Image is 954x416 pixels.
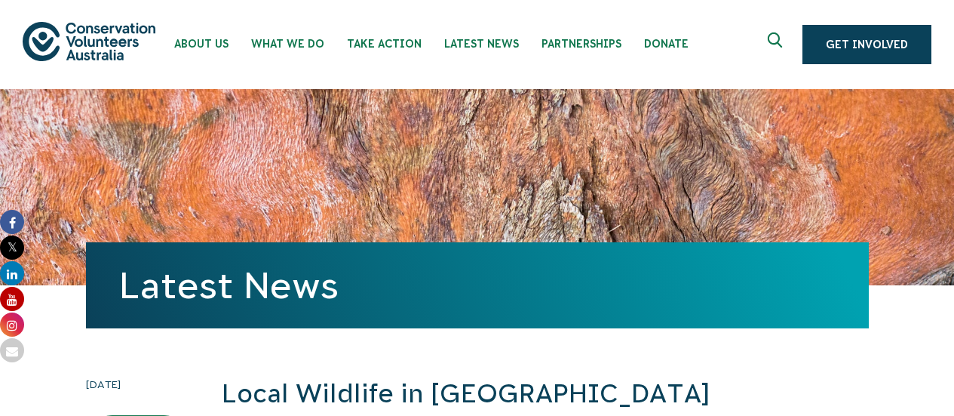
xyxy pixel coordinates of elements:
[23,22,155,60] img: logo.svg
[802,25,931,64] a: Get Involved
[119,265,339,306] a: Latest News
[541,38,621,50] span: Partnerships
[222,376,869,412] h2: Local Wildlife in [GEOGRAPHIC_DATA]
[174,38,229,50] span: About Us
[251,38,324,50] span: What We Do
[768,32,787,57] span: Expand search box
[759,26,795,63] button: Expand search box Close search box
[644,38,689,50] span: Donate
[86,376,190,393] time: [DATE]
[444,38,519,50] span: Latest News
[347,38,422,50] span: Take Action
